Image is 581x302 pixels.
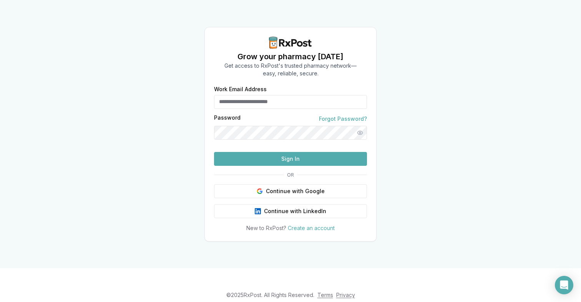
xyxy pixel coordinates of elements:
button: Continue with Google [214,184,367,198]
button: Continue with LinkedIn [214,204,367,218]
span: OR [284,172,297,178]
label: Work Email Address [214,87,367,92]
p: Get access to RxPost's trusted pharmacy network— easy, reliable, secure. [224,62,357,77]
button: Show password [353,126,367,140]
span: New to RxPost? [246,225,286,231]
img: LinkedIn [255,208,261,214]
a: Create an account [288,225,335,231]
img: RxPost Logo [266,37,315,49]
h1: Grow your pharmacy [DATE] [224,51,357,62]
a: Forgot Password? [319,115,367,123]
a: Privacy [336,292,355,298]
button: Sign In [214,152,367,166]
img: Google [257,188,263,194]
a: Terms [317,292,333,298]
div: Open Intercom Messenger [555,276,573,294]
label: Password [214,115,241,123]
